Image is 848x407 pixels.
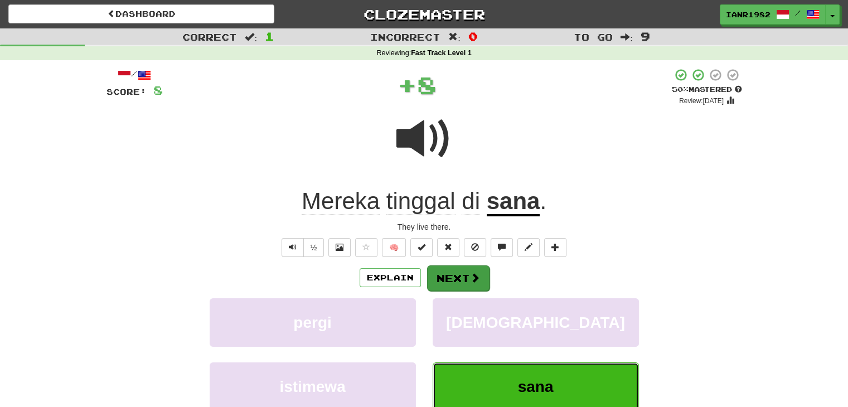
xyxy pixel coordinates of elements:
[641,30,650,43] span: 9
[437,238,459,257] button: Reset to 0% Mastered (alt+r)
[106,68,163,82] div: /
[410,238,433,257] button: Set this sentence to 100% Mastered (alt+m)
[726,9,771,20] span: IanR1982
[411,49,472,57] strong: Fast Track Level 1
[544,238,566,257] button: Add to collection (alt+a)
[518,378,554,395] span: sana
[210,298,416,347] button: pergi
[302,188,380,215] span: Mereka
[303,238,324,257] button: ½
[446,314,625,331] span: [DEMOGRAPHIC_DATA]
[370,31,440,42] span: Incorrect
[448,32,461,42] span: :
[293,314,331,331] span: pergi
[574,31,613,42] span: To go
[491,238,513,257] button: Discuss sentence (alt+u)
[672,85,742,95] div: Mastered
[672,85,689,94] span: 50 %
[153,83,163,97] span: 8
[328,238,351,257] button: Show image (alt+x)
[386,188,456,215] span: tinggal
[517,238,540,257] button: Edit sentence (alt+d)
[382,238,406,257] button: 🧠
[417,71,437,99] span: 8
[398,68,417,101] span: +
[279,378,345,395] span: istimewa
[679,97,724,105] small: Review: [DATE]
[468,30,478,43] span: 0
[265,30,274,43] span: 1
[621,32,633,42] span: :
[360,268,421,287] button: Explain
[8,4,274,23] a: Dashboard
[282,238,304,257] button: Play sentence audio (ctl+space)
[540,188,546,214] span: .
[427,265,490,291] button: Next
[106,221,742,232] div: They live there.
[433,298,639,347] button: [DEMOGRAPHIC_DATA]
[106,87,147,96] span: Score:
[245,32,257,42] span: :
[291,4,557,24] a: Clozemaster
[182,31,237,42] span: Correct
[355,238,377,257] button: Favorite sentence (alt+f)
[720,4,826,25] a: IanR1982 /
[462,188,480,215] span: di
[279,238,324,257] div: Text-to-speech controls
[487,188,540,216] u: sana
[795,9,801,17] span: /
[464,238,486,257] button: Ignore sentence (alt+i)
